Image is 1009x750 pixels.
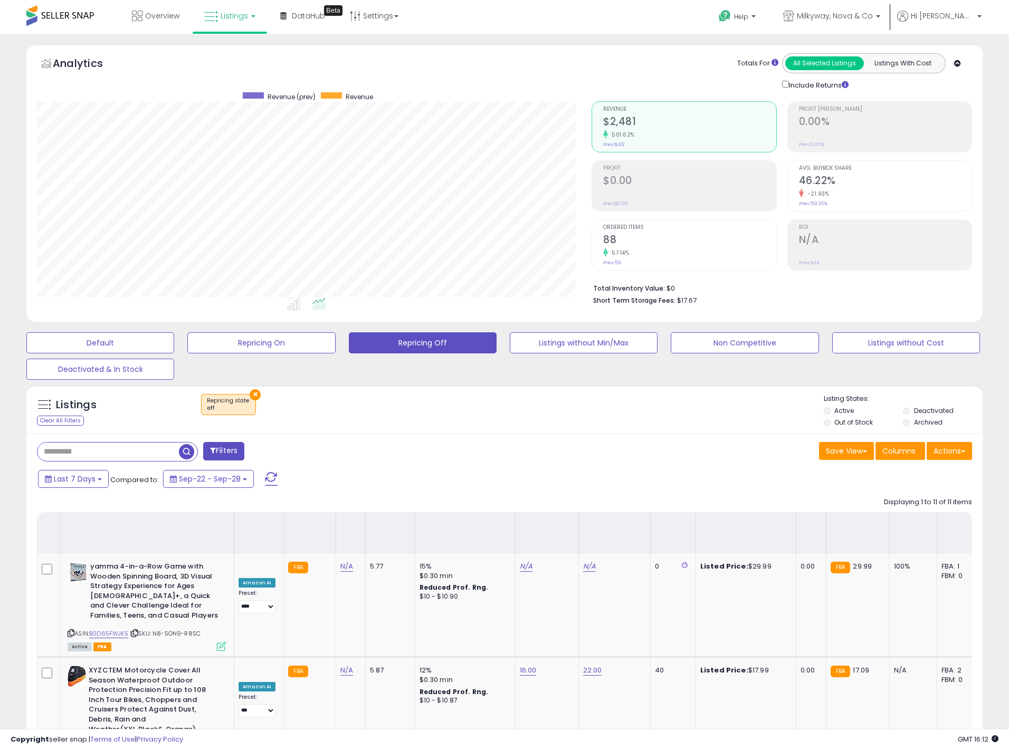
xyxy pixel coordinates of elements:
h2: N/A [799,234,972,248]
button: Listings With Cost [863,56,942,70]
button: Save View [819,442,874,460]
span: All listings currently available for purchase on Amazon [68,642,92,651]
div: FBM: 0 [941,675,976,685]
button: Actions [927,442,972,460]
small: -21.93% [804,190,830,198]
a: N/A [340,665,353,676]
a: Terms of Use [90,734,135,744]
span: Repricing state : [207,397,250,412]
div: N/A [894,666,929,675]
span: Revenue [346,92,373,101]
button: Filters [203,442,244,460]
div: Totals For [737,59,778,69]
b: Reduced Prof. Rng. [420,687,489,696]
button: Default [26,332,174,353]
span: | SKU: N8-5ON9-R8SC [130,629,201,638]
span: 2025-10-6 16:12 GMT [958,734,998,744]
div: 0 [655,562,688,571]
small: Prev: 59.20% [799,200,827,207]
button: All Selected Listings [785,56,864,70]
span: Profit [603,166,776,171]
span: Overview [145,11,179,21]
div: $10 - $10.90 [420,592,507,601]
button: Repricing On [187,332,335,353]
p: Listing States: [824,394,983,404]
span: Sep-22 - Sep-28 [179,474,241,484]
small: FBA [288,562,308,573]
b: XYZCTEM Motorcycle Cover All Season Waterproof Outdoor Protection Precision Fit up to 108 Inch To... [89,666,217,737]
div: 12% [420,666,507,675]
span: 29.99 [853,561,872,571]
label: Archived [914,418,943,427]
div: FBM: 0 [941,571,976,581]
small: Prev: 0.00% [799,141,824,148]
b: Listed Price: [700,561,748,571]
span: Ordered Items [603,225,776,230]
b: Short Term Storage Fees: [593,296,675,305]
div: 5.77 [370,562,407,571]
a: N/A [583,561,596,572]
button: Columns [875,442,925,460]
img: 41F+pUYmE7L._SL40_.jpg [68,666,86,687]
div: Amazon AI [239,682,275,691]
span: Revenue [603,107,776,112]
h2: $2,481 [603,116,776,130]
h5: Analytics [53,56,123,73]
div: Displaying 1 to 11 of 11 items [884,497,972,507]
button: Non Competitive [671,332,818,353]
span: ROI [799,225,972,230]
div: Amazon AI [239,578,275,588]
small: FBA [288,666,308,677]
div: Clear All Filters [37,416,84,426]
h2: 88 [603,234,776,248]
label: Out of Stock [834,418,873,427]
button: Listings without Cost [832,332,980,353]
span: Columns [882,446,916,456]
div: ASIN: [68,562,226,650]
b: Reduced Prof. Rng. [420,583,489,592]
span: DataHub [292,11,325,21]
div: 5.87 [370,666,407,675]
small: 501.62% [608,131,635,139]
div: $0.30 min [420,675,507,685]
div: Include Returns [774,79,861,91]
button: Sep-22 - Sep-28 [163,470,254,488]
i: Get Help [718,9,731,23]
b: Listed Price: [700,665,748,675]
a: B0D65FWJK5 [89,629,128,638]
li: $0 [593,281,964,294]
span: Hi [PERSON_NAME] [911,11,974,21]
strong: Copyright [11,734,49,744]
div: 100% [894,562,929,571]
span: $17.67 [677,295,697,305]
div: seller snap | | [11,735,183,745]
span: Avg. Buybox Share [799,166,972,171]
div: 40 [655,666,688,675]
span: FBA [93,642,111,651]
div: Preset: [239,590,275,613]
button: Listings without Min/Max [510,332,658,353]
div: Tooltip anchor [324,5,342,16]
span: Profit [PERSON_NAME] [799,107,972,112]
a: Privacy Policy [137,734,183,744]
img: 41naA5EyysL._SL40_.jpg [68,562,88,583]
small: Prev: N/A [799,259,820,266]
h2: 0.00% [799,116,972,130]
a: N/A [340,561,353,572]
div: 0.00 [801,666,818,675]
button: Deactivated & In Stock [26,359,174,380]
b: Total Inventory Value: [593,284,665,293]
span: Revenue (prev) [268,92,316,101]
span: Compared to: [110,475,159,485]
button: Repricing Off [349,332,497,353]
div: $10 - $10.87 [420,696,507,705]
div: off [207,405,250,412]
b: yamma 4-in-a-Row Game with Wooden Spinning Board, 3D Visual Strategy Experience for Ages [DEMOGRA... [90,562,218,623]
a: Help [710,2,766,34]
div: 15% [420,562,507,571]
div: Preset: [239,694,275,717]
label: Active [834,406,854,415]
small: 57.14% [608,249,629,257]
a: 16.00 [520,665,537,676]
button: Last 7 Days [38,470,109,488]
